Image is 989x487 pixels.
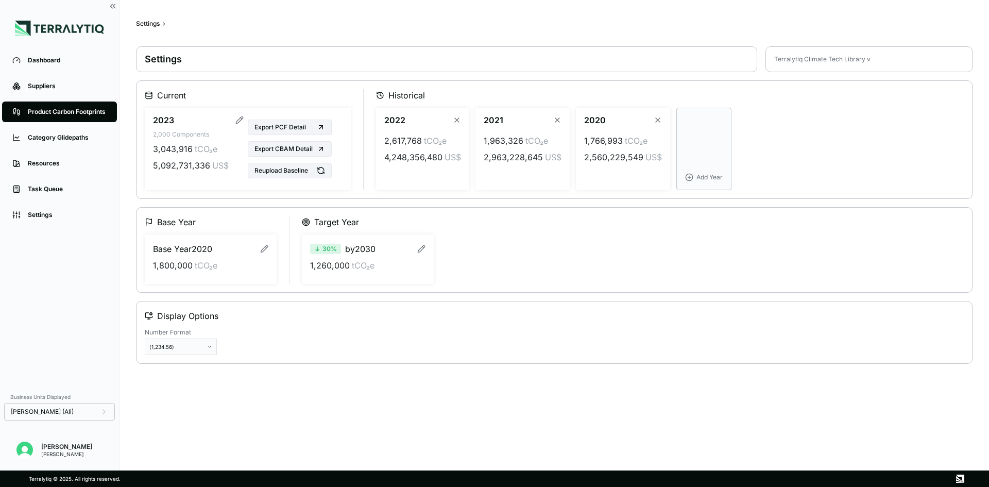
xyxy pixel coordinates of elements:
[28,211,107,219] div: Settings
[163,20,165,28] span: ›
[774,55,871,63] div: Terralytiq Climate Tech Library v
[153,159,210,172] span: 5,092,731,336
[484,151,543,163] span: 2,963,228,645
[310,259,350,272] span: 1,260,000
[645,151,662,163] span: US$
[212,159,229,172] span: US$
[388,89,425,102] span: Historical
[157,216,196,228] span: Base Year
[28,56,107,64] div: Dashboard
[254,145,313,153] span: Export CBAM Detail
[345,243,376,255] span: by 2030
[445,151,461,163] span: US$
[41,451,92,457] div: [PERSON_NAME]
[28,108,107,116] div: Product Carbon Footprints
[136,20,160,28] div: Settings
[484,135,523,147] span: 1,963,326
[28,82,107,90] div: Suppliers
[322,245,337,253] span: 30 %
[12,438,37,462] button: Open user button
[11,408,74,416] span: [PERSON_NAME] (All)
[195,259,217,272] span: tCO₂e
[484,114,503,126] span: 2021
[28,185,107,193] div: Task Queue
[254,123,306,131] span: Export PCF Detail
[15,21,104,36] img: Logo
[157,89,186,102] span: Current
[41,443,92,451] div: [PERSON_NAME]
[248,141,332,157] button: Export CBAM Detail
[525,135,548,147] span: tCO₂e
[4,391,115,403] div: Business Units Displayed
[28,133,107,142] div: Category Glidepaths
[153,130,244,139] div: 2,000 Components
[248,120,332,135] button: Export PCF Detail
[584,135,623,147] span: 1,766,993
[145,53,748,65] h1: Settings
[584,114,606,126] span: 2020
[145,328,217,337] label: Number Format
[153,114,174,126] span: 2023
[153,243,212,255] span: Base Year 2020
[625,135,647,147] span: tCO₂e
[696,173,723,181] span: Add Year
[248,163,332,178] button: Reupload Baseline
[16,442,33,458] img: Mridul Gupta
[153,259,193,272] span: 1,800,000
[28,159,107,167] div: Resources
[145,339,217,355] button: (1,234.56)
[153,143,193,155] span: 3,043,916
[157,310,218,322] span: Display Options
[584,151,643,163] span: 2,560,229,549
[352,259,374,272] span: tCO₂e
[545,151,561,163] span: US$
[314,216,359,228] span: Target Year
[384,151,442,163] span: 4,248,356,480
[676,108,731,190] button: Add Year
[384,114,405,126] span: 2022
[195,143,217,155] span: tCO₂e
[424,135,447,147] span: tCO₂e
[384,135,422,147] span: 2,617,768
